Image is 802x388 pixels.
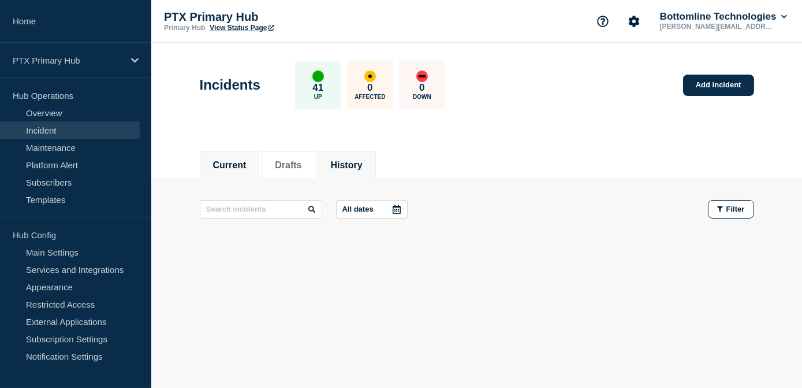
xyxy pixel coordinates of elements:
[364,71,376,82] div: affected
[416,71,428,82] div: down
[336,200,408,219] button: All dates
[413,94,431,100] p: Down
[591,9,615,34] button: Support
[355,94,385,100] p: Affected
[658,23,778,31] p: [PERSON_NAME][EMAIL_ADDRESS][PERSON_NAME][DOMAIN_NAME]
[622,9,646,34] button: Account settings
[164,10,395,24] p: PTX Primary Hub
[708,200,754,219] button: Filter
[658,11,789,23] button: Bottomline Technologies
[312,82,323,94] p: 41
[342,205,374,213] p: All dates
[312,71,324,82] div: up
[419,82,424,94] p: 0
[683,75,754,96] a: Add incident
[314,94,322,100] p: Up
[331,160,363,171] button: History
[213,160,247,171] button: Current
[200,200,322,219] input: Search incidents
[726,205,745,213] span: Filter
[164,24,205,32] p: Primary Hub
[13,56,124,65] p: PTX Primary Hub
[367,82,372,94] p: 0
[210,24,274,32] a: View Status Page
[200,77,260,93] h1: Incidents
[275,160,301,171] button: Drafts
